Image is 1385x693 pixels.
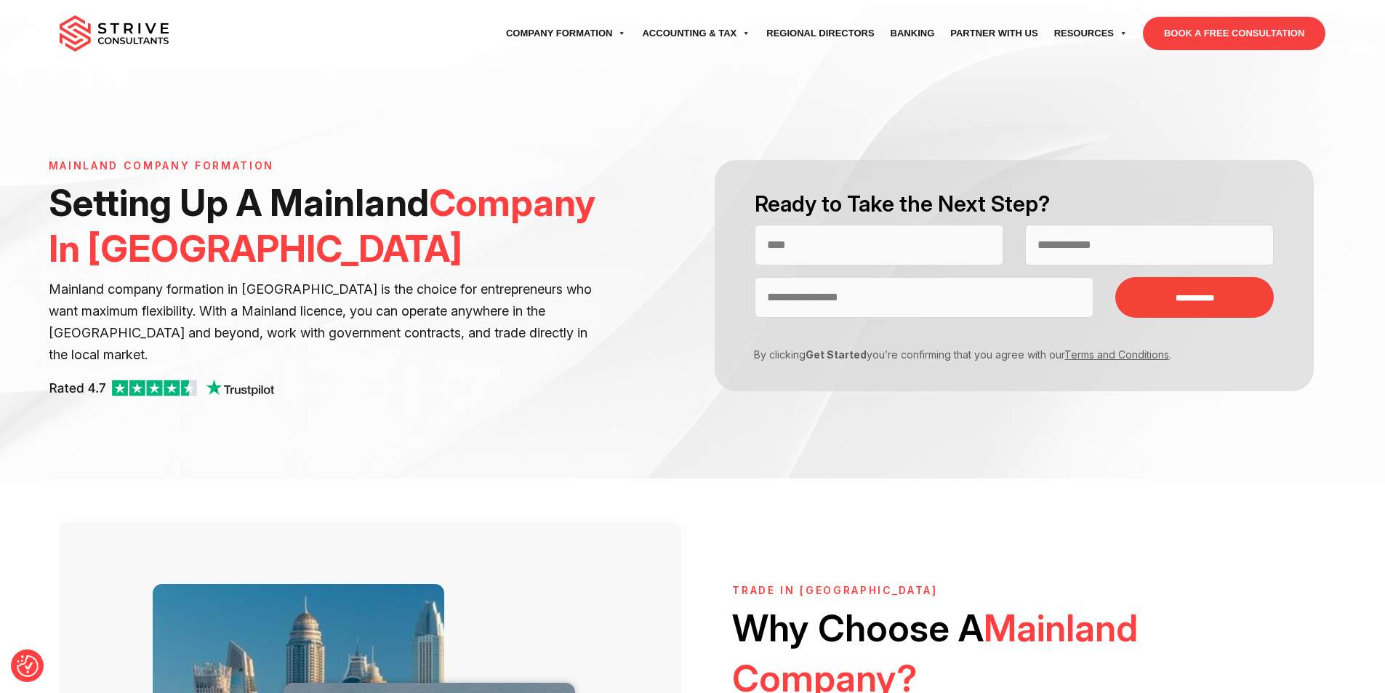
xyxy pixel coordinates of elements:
a: BOOK A FREE CONSULTATION [1143,17,1325,50]
h1: Setting Up A Mainland [49,180,603,271]
a: Regional Directors [758,13,882,54]
a: Resources [1046,13,1136,54]
a: Accounting & Tax [634,13,758,54]
img: Revisit consent button [17,655,39,677]
a: Partner with Us [942,13,1045,54]
form: Contact form [692,160,1336,391]
strong: Get Started [806,348,867,361]
h2: Ready to Take the Next Step? [755,189,1274,219]
p: Mainland company formation in [GEOGRAPHIC_DATA] is the choice for entrepreneurs who want maximum ... [49,279,603,366]
button: Consent Preferences [17,655,39,677]
a: Banking [883,13,943,54]
img: main-logo.svg [60,15,169,52]
h6: Mainland Company Formation [49,160,603,172]
h6: TRADE IN [GEOGRAPHIC_DATA] [732,585,1296,597]
p: By clicking you’re confirming that you agree with our . [744,347,1263,362]
a: Company Formation [498,13,635,54]
a: Terms and Conditions [1064,348,1169,361]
